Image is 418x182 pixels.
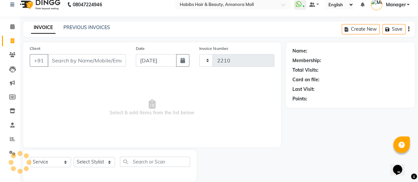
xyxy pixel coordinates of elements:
div: Total Visits: [292,67,319,74]
iframe: chat widget [390,156,411,175]
span: Select & add items from the list below [30,75,274,141]
span: Manager [386,1,405,8]
div: Card on file: [292,76,320,83]
button: +91 [30,54,48,67]
a: INVOICE [31,22,56,34]
button: Create New [342,24,380,34]
label: Client [30,46,40,52]
a: PREVIOUS INVOICES [63,24,110,30]
button: Save [382,24,405,34]
div: Last Visit: [292,86,315,93]
input: Search by Name/Mobile/Email/Code [48,54,126,67]
div: Points: [292,95,307,102]
div: Membership: [292,57,321,64]
input: Search or Scan [120,157,190,167]
label: Invoice Number [199,46,228,52]
div: Name: [292,48,307,55]
label: Date [136,46,145,52]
